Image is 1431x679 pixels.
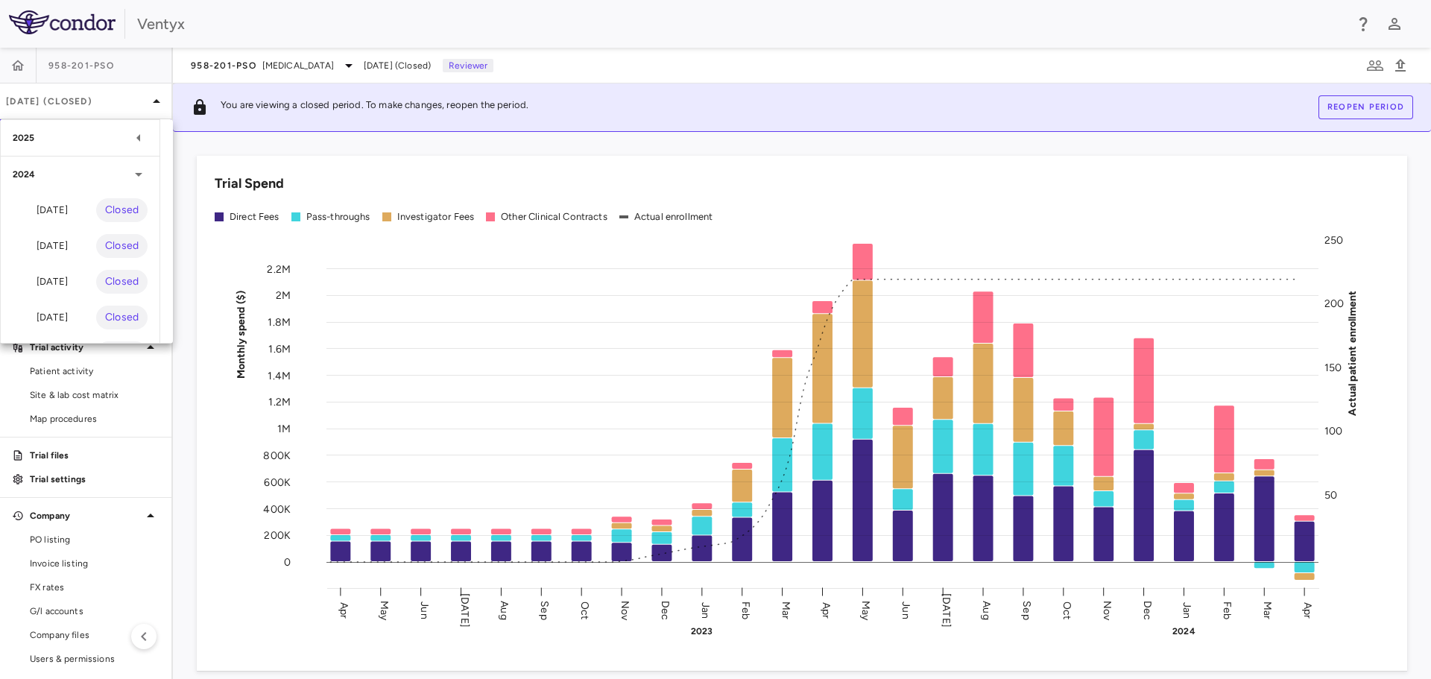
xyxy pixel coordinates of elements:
span: Closed [96,309,148,326]
div: [DATE] [13,309,68,326]
div: [DATE] [13,237,68,255]
div: 2025 [1,120,159,156]
span: Closed [96,274,148,290]
span: Closed [96,238,148,254]
span: Closed [96,202,148,218]
div: [DATE] [13,201,68,219]
p: 2024 [13,168,36,181]
div: [DATE] [13,273,68,291]
p: 2025 [13,131,35,145]
div: 2024 [1,157,159,192]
